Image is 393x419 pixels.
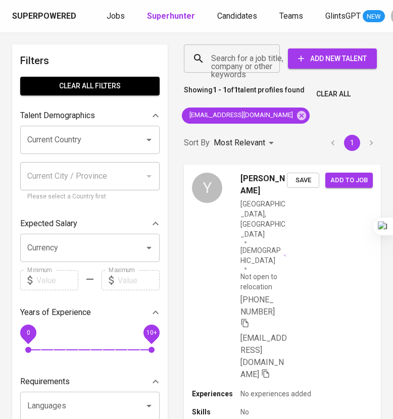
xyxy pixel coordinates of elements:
[107,10,127,23] a: Jobs
[279,11,303,21] span: Teams
[214,134,277,152] div: Most Relevant
[20,77,160,95] button: Clear All filters
[213,86,227,94] b: 1 - 1
[20,376,70,388] p: Requirements
[27,192,153,202] p: Please select a Country first
[240,295,275,317] span: [PHONE_NUMBER]
[240,245,282,266] span: [DEMOGRAPHIC_DATA]
[292,175,314,186] span: Save
[363,12,385,22] span: NEW
[279,10,305,23] a: Teams
[142,399,156,413] button: Open
[325,11,361,21] span: GlintsGPT
[20,110,95,122] p: Talent Demographics
[325,10,385,23] a: GlintsGPT NEW
[192,407,240,417] p: Skills
[192,173,222,203] div: Y
[184,85,305,103] p: Showing of talent profiles found
[184,137,210,149] p: Sort By
[344,135,360,151] button: page 1
[12,11,78,22] a: Superpowered
[20,218,77,230] p: Expected Salary
[20,306,91,319] p: Years of Experience
[234,86,238,94] b: 1
[214,137,265,149] p: Most Relevant
[240,389,311,399] p: No experiences added
[316,88,351,100] span: Clear All
[20,214,160,234] div: Expected Salary
[147,11,195,21] b: Superhunter
[146,329,157,336] span: 10+
[323,135,381,151] nav: pagination navigation
[20,53,160,69] h6: Filters
[147,10,197,23] a: Superhunter
[12,11,76,22] div: Superpowered
[182,111,299,120] span: [EMAIL_ADDRESS][DOMAIN_NAME]
[28,80,152,92] span: Clear All filters
[142,133,156,147] button: Open
[20,302,160,323] div: Years of Experience
[325,173,373,188] button: Add to job
[192,389,240,399] p: Experiences
[330,175,368,186] span: Add to job
[240,272,287,292] p: Not open to relocation
[312,85,355,103] button: Clear All
[182,108,310,124] div: [EMAIL_ADDRESS][DOMAIN_NAME]
[217,10,259,23] a: Candidates
[26,329,30,336] span: 0
[20,372,160,392] div: Requirements
[288,48,377,69] button: Add New Talent
[107,11,125,21] span: Jobs
[287,173,319,188] button: Save
[296,53,369,65] span: Add New Talent
[240,199,287,239] div: [GEOGRAPHIC_DATA], [GEOGRAPHIC_DATA]
[240,333,287,379] span: [EMAIL_ADDRESS][DOMAIN_NAME]
[217,11,257,21] span: Candidates
[240,173,287,197] span: [PERSON_NAME]
[118,270,160,290] input: Value
[20,106,160,126] div: Talent Demographics
[142,241,156,255] button: Open
[36,270,78,290] input: Value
